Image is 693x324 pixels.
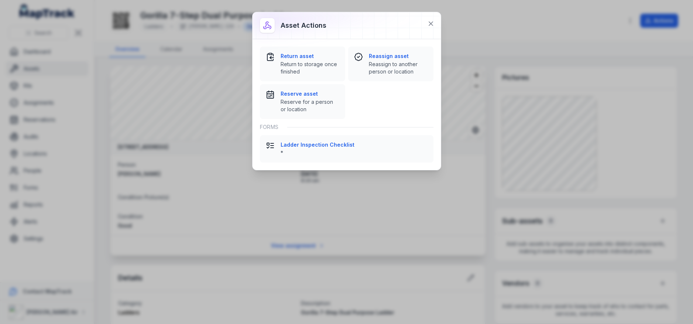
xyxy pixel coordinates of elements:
[369,61,428,75] span: Reassign to another person or location
[260,84,345,119] button: Reserve assetReserve for a person or location
[260,135,433,163] button: Ladder Inspection Checklist*
[281,90,339,98] strong: Reserve asset
[281,61,339,75] span: Return to storage once finished
[260,119,433,135] div: Forms
[281,98,339,113] span: Reserve for a person or location
[281,52,339,60] strong: Return asset
[281,141,428,149] strong: Ladder Inspection Checklist
[260,47,345,81] button: Return assetReturn to storage once finished
[348,47,433,81] button: Reassign assetReassign to another person or location
[369,52,428,60] strong: Reassign asset
[281,20,326,31] h3: Asset actions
